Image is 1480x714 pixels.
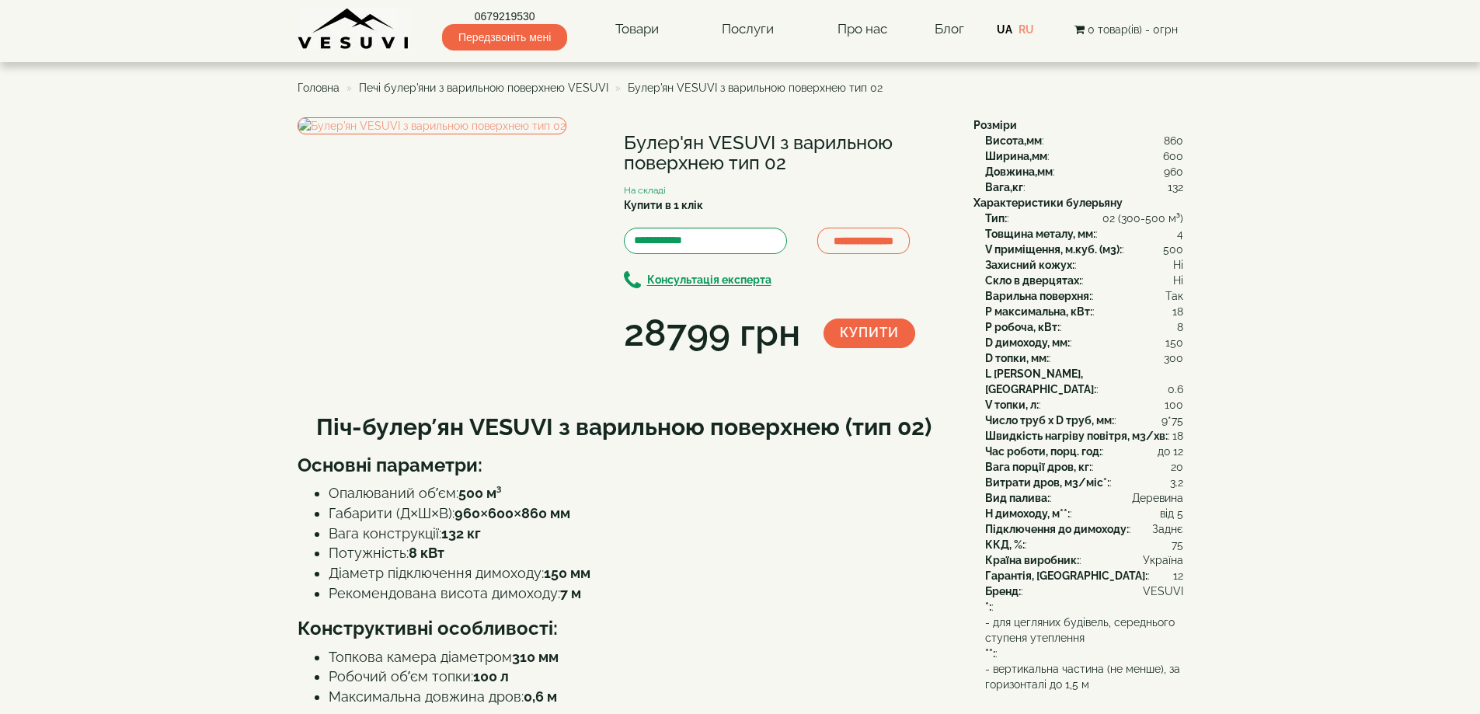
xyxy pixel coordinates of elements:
b: Вага,кг [985,181,1023,193]
b: Піч-булер’ян VESUVI з варильною поверхнею (тип 02) [316,413,932,441]
b: Розміри [973,119,1017,131]
b: Характеристики булерьяну [973,197,1123,209]
span: 100 [1165,397,1183,413]
div: : [985,475,1183,490]
div: : [985,413,1183,428]
span: 8 [1177,319,1183,335]
span: 3.2 [1170,475,1183,490]
b: Тип: [985,212,1007,225]
b: 500 м³ [458,485,502,501]
b: 8 кВт [409,545,444,561]
b: Захисний кожух: [985,259,1074,271]
span: 02 (300-500 м³) [1102,211,1183,226]
b: V топки, л: [985,399,1039,411]
b: D димоходу, мм: [985,336,1070,349]
span: Україна [1143,552,1183,568]
b: Число труб x D труб, мм: [985,414,1114,427]
span: 4 [1177,226,1183,242]
b: 960×600×860 мм [454,505,570,521]
span: Ні [1173,257,1183,273]
b: Основні параметри: [298,454,482,476]
div: : [985,211,1183,226]
button: 0 товар(ів) - 0грн [1070,21,1182,38]
div: : [985,521,1183,537]
b: Вага порції дров, кг: [985,461,1092,473]
span: 150 [1165,335,1183,350]
b: Бренд: [985,585,1021,597]
b: 150 мм [544,565,590,581]
label: Купити в 1 клік [624,197,703,213]
div: : [985,148,1183,164]
div: : [985,164,1183,179]
b: 7 м [560,585,581,601]
div: : [985,273,1183,288]
b: Країна виробник: [985,554,1079,566]
span: 0 товар(ів) - 0грн [1088,23,1178,36]
div: : [985,226,1183,242]
li: Топкова камера діаметром [329,647,950,667]
span: Головна [298,82,340,94]
b: Гарантія, [GEOGRAPHIC_DATA]: [985,569,1147,582]
span: VESUVI [1143,583,1183,599]
b: Варильна поверхня: [985,290,1092,302]
div: : [985,319,1183,335]
div: : [985,490,1183,506]
div: : [985,257,1183,273]
div: : [985,506,1183,521]
span: Заднє [1152,521,1183,537]
b: 132 кг [441,525,481,542]
div: 28799 грн [624,307,800,360]
b: Швидкість нагріву повітря, м3/хв: [985,430,1168,442]
span: від 5 [1160,506,1183,521]
b: Консультація експерта [647,274,771,287]
a: UA [997,23,1012,36]
b: P робоча, кВт: [985,321,1060,333]
a: Блог [935,21,964,37]
div: : [985,552,1183,568]
b: H димоходу, м**: [985,507,1070,520]
b: D топки, мм: [985,352,1049,364]
a: RU [1019,23,1034,36]
h1: Булер'ян VESUVI з варильною поверхнею тип 02 [624,133,950,174]
span: 500 [1163,242,1183,257]
span: Деревина [1132,490,1183,506]
b: Товщина металу, мм: [985,228,1095,240]
a: 0679219530 [442,9,567,24]
b: Вид палива: [985,492,1050,504]
button: Купити [824,319,915,348]
b: 100 л [473,668,509,684]
b: ККД, %: [985,538,1025,551]
div: : [985,350,1183,366]
div: : [985,444,1183,459]
div: : [985,615,1183,661]
b: L [PERSON_NAME], [GEOGRAPHIC_DATA]: [985,367,1096,395]
b: 310 мм [512,649,559,665]
b: Підключення до димоходу: [985,523,1129,535]
b: Скло в дверцятах: [985,274,1081,287]
span: 12 [1173,568,1183,583]
span: 300 [1164,350,1183,366]
a: Печі булер'яни з варильною поверхнею VESUVI [359,82,608,94]
b: Довжина,мм [985,165,1053,178]
div: : [985,428,1183,444]
div: : [985,179,1183,195]
img: content [298,8,410,51]
span: до 12 [1158,444,1183,459]
span: 0.6 [1168,381,1183,397]
div: : [985,242,1183,257]
span: 600 [1163,148,1183,164]
img: Булер'ян VESUVI з варильною поверхнею тип 02 [298,117,566,134]
li: Максимальна довжина дров: [329,687,950,707]
div: : [985,288,1183,304]
li: Опалюваний об’єм: [329,483,950,503]
span: - для цегляних будівель, середнього ступеня утеплення [985,615,1183,646]
li: Габарити (Д×Ш×В): [329,503,950,524]
div: : [985,397,1183,413]
div: : [985,133,1183,148]
span: 132 [1168,179,1183,195]
span: 75 [1172,537,1183,552]
div: : [985,366,1183,397]
div: : [985,599,1183,615]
